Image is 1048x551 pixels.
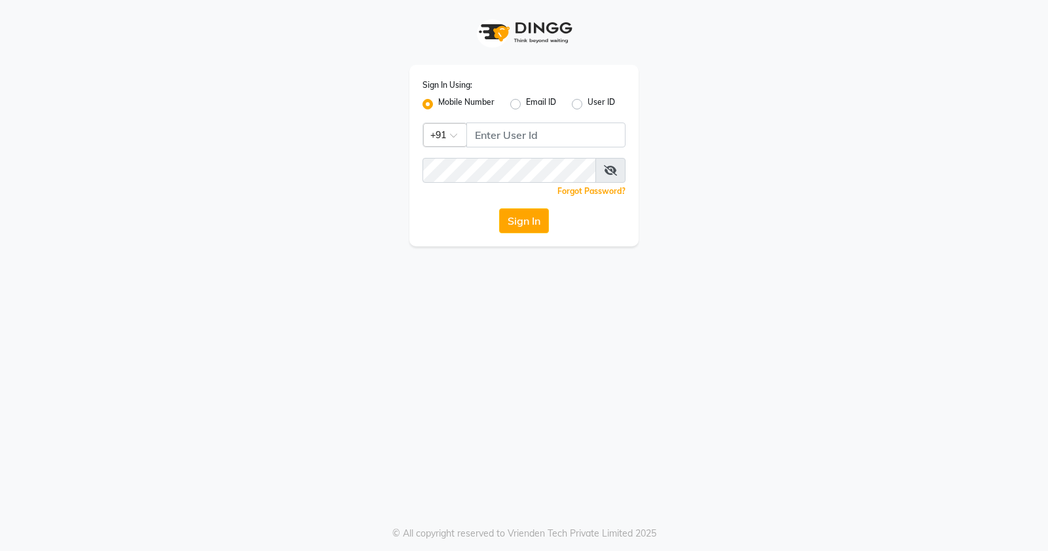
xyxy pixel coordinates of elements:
[422,79,472,91] label: Sign In Using:
[438,96,495,112] label: Mobile Number
[466,123,626,147] input: Username
[526,96,556,112] label: Email ID
[472,13,576,52] img: logo1.svg
[499,208,549,233] button: Sign In
[588,96,615,112] label: User ID
[557,186,626,196] a: Forgot Password?
[422,158,596,183] input: Username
